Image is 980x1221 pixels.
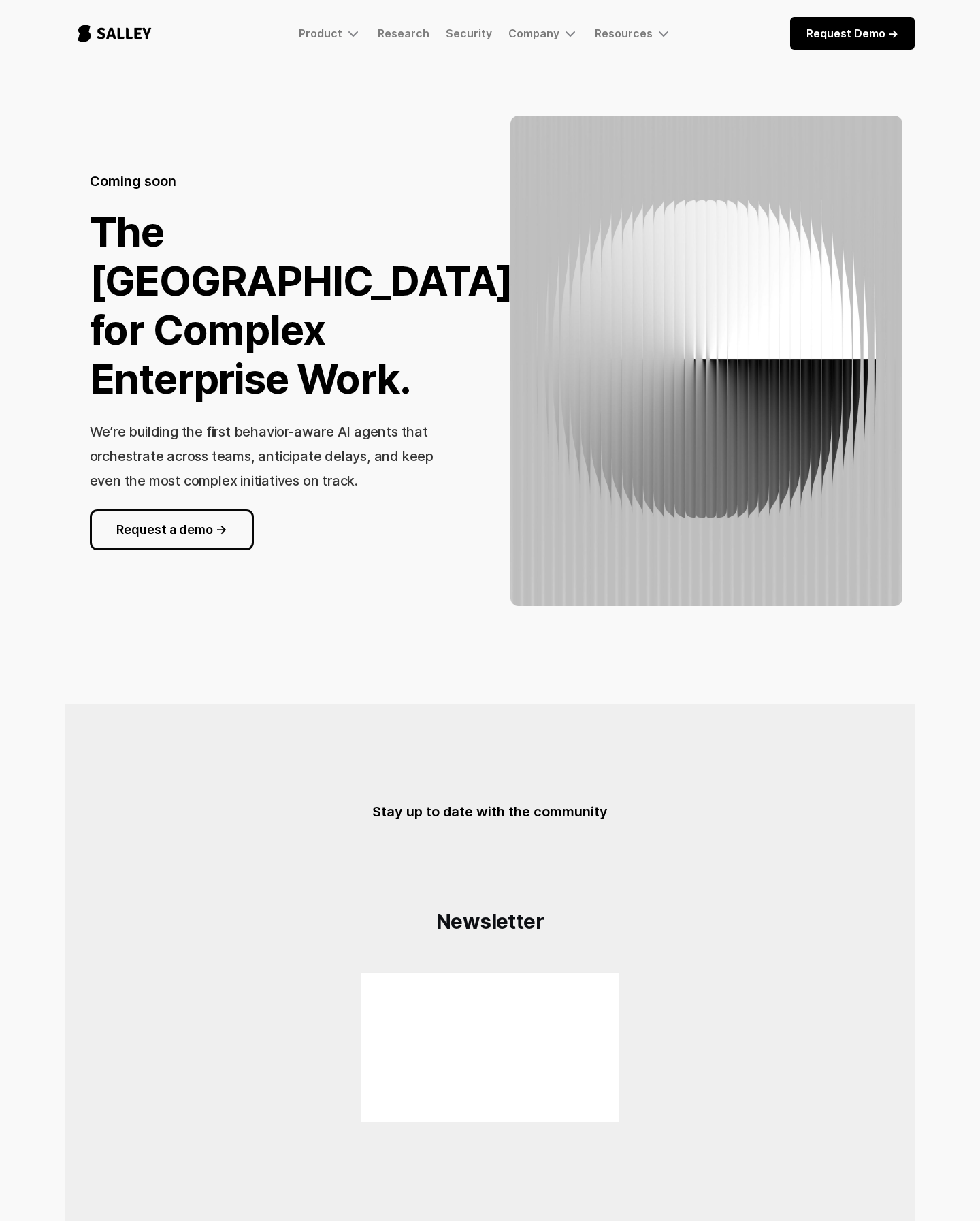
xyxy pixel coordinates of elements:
div: Resources [595,25,672,42]
div: Product [299,27,342,40]
div: Company [508,25,578,42]
h1: The [GEOGRAPHIC_DATA] for Complex Enterprise Work. [90,207,514,403]
a: Research [378,27,429,40]
h5: Coming soon [90,172,176,191]
h3: We’re building the first behavior-aware AI agents that orchestrate across teams, anticipate delay... [90,424,434,489]
a: Request Demo -> [790,17,915,50]
div: Newsletter [436,903,544,940]
div: Product [299,25,361,42]
a: home [65,11,164,56]
a: Request a demo -> [90,509,254,550]
a: Security [446,27,492,40]
h5: Stay up to date with the community [372,802,608,821]
div: Company [508,27,559,40]
div: Resources [595,27,653,40]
